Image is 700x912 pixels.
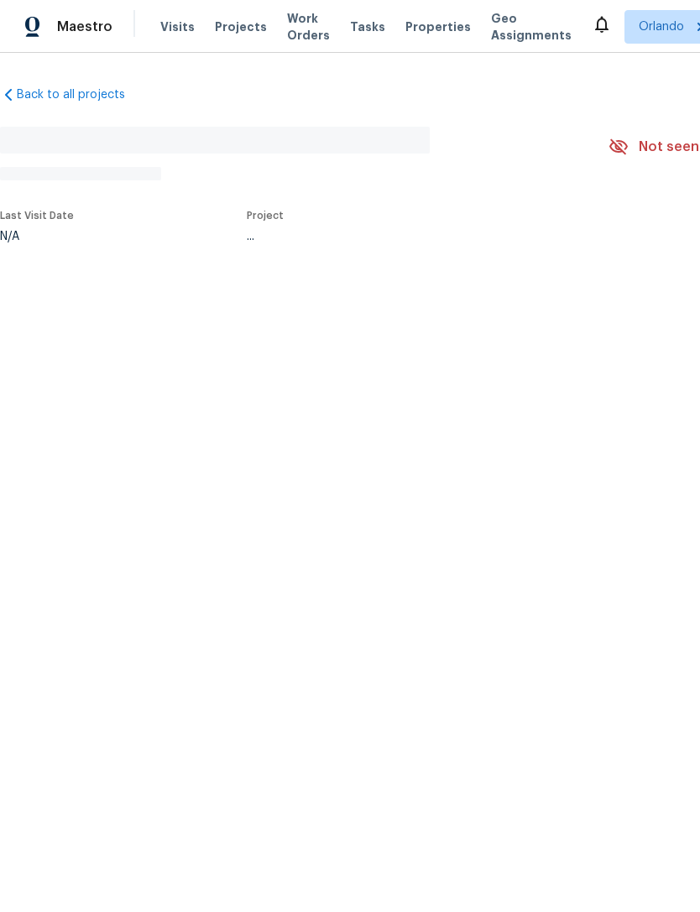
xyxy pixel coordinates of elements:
span: Orlando [639,18,684,35]
span: Tasks [350,21,385,33]
span: Work Orders [287,10,330,44]
span: Maestro [57,18,112,35]
span: Project [247,211,284,221]
span: Geo Assignments [491,10,572,44]
span: Projects [215,18,267,35]
span: Properties [405,18,471,35]
span: Visits [160,18,195,35]
div: ... [247,231,569,242]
